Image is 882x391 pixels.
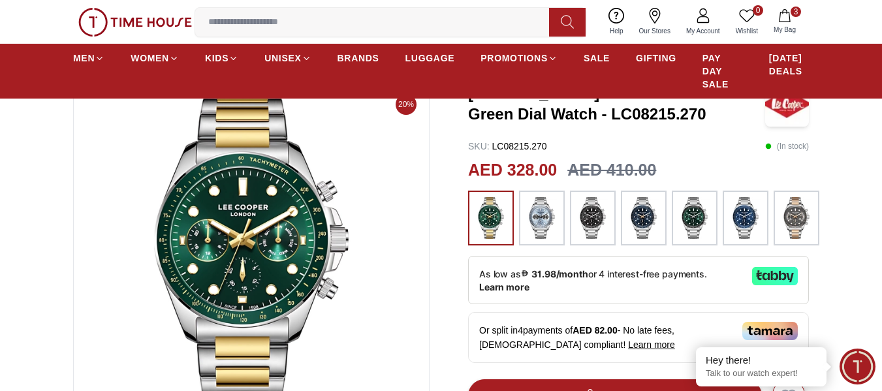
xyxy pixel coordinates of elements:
span: 0 [753,5,763,16]
span: Learn more [628,339,675,350]
p: ( In stock ) [765,140,809,153]
span: GIFTING [636,52,676,65]
a: Our Stores [631,5,678,39]
a: SALE [584,46,610,70]
a: LUGGAGE [405,46,455,70]
img: ... [780,197,813,239]
a: WOMEN [131,46,179,70]
span: [DATE] DEALS [769,52,809,78]
span: My Bag [768,25,801,35]
div: Or split in 4 payments of - No late fees, [DEMOGRAPHIC_DATA] compliant! [468,312,809,363]
img: ... [729,197,762,239]
span: WOMEN [131,52,169,65]
a: KIDS [205,46,238,70]
span: My Account [681,26,725,36]
span: MEN [73,52,95,65]
span: 3 [791,7,801,17]
span: AED 82.00 [573,325,617,336]
a: GIFTING [636,46,676,70]
a: UNISEX [264,46,311,70]
span: Wishlist [731,26,763,36]
span: SKU : [468,141,490,151]
img: ... [526,197,558,239]
span: 20% [396,94,417,115]
img: ... [576,197,609,239]
span: KIDS [205,52,228,65]
a: Help [602,5,631,39]
span: Help [605,26,629,36]
img: ... [475,197,507,239]
span: PROMOTIONS [480,52,548,65]
span: LUGGAGE [405,52,455,65]
div: Hey there! [706,354,817,367]
p: LC08215.270 [468,140,547,153]
span: UNISEX [264,52,301,65]
img: Tamara [742,322,798,340]
a: 0Wishlist [728,5,766,39]
p: Talk to our watch expert! [706,368,817,379]
a: BRANDS [338,46,379,70]
span: PAY DAY SALE [702,52,743,91]
span: BRANDS [338,52,379,65]
h3: [PERSON_NAME] Men's Multi Function Green Dial Watch - LC08215.270 [468,83,765,125]
img: ... [627,197,660,239]
span: SALE [584,52,610,65]
h2: AED 328.00 [468,158,557,183]
img: ... [78,8,192,37]
img: Lee Cooper Men's Multi Function Green Dial Watch - LC08215.270 [765,81,809,127]
a: MEN [73,46,104,70]
button: 3My Bag [766,7,804,37]
div: Chat Widget [840,349,875,384]
img: ... [678,197,711,239]
a: PROMOTIONS [480,46,558,70]
h3: AED 410.00 [567,158,656,183]
a: [DATE] DEALS [769,46,809,83]
a: PAY DAY SALE [702,46,743,96]
span: Our Stores [634,26,676,36]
